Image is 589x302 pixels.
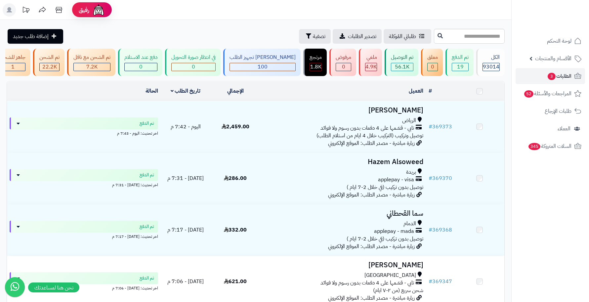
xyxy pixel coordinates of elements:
[171,54,216,61] div: في انتظار صورة التحويل
[10,233,158,239] div: اخر تحديث: [DATE] - 7:17 م
[40,63,59,71] div: 22170
[192,63,195,71] span: 0
[171,87,201,95] a: تاريخ الطلب
[444,49,475,76] a: تم الدفع 19
[429,123,432,131] span: #
[0,63,25,71] div: 1
[452,63,468,71] div: 19
[378,176,414,184] span: applepay - visa
[320,279,414,287] span: تابي - قسّمها على 4 دفعات بدون رسوم ولا فوائد
[10,284,158,291] div: اخر تحديث: [DATE] - 7:06 م
[302,49,328,76] a: مرتجع 1.8K
[140,172,154,178] span: تم الدفع
[222,123,249,131] span: 2,459.00
[516,121,585,137] a: العملاء
[222,49,302,76] a: [PERSON_NAME] تجهيز الطلب 100
[547,36,571,46] span: لوحة التحكم
[39,54,60,61] div: تم الشحن
[117,49,164,76] a: دفع عند الاستلام 0
[227,87,244,95] a: الإجمالي
[429,87,432,95] a: #
[230,54,296,61] div: [PERSON_NAME] تجهيز الطلب
[429,278,452,285] a: #369347
[79,6,89,14] span: رفيق
[86,63,98,71] span: 7.2K
[230,63,295,71] div: 100
[336,54,351,61] div: مرفوض
[172,63,215,71] div: 0
[358,49,383,76] a: ملغي 4.9K
[431,63,434,71] span: 0
[389,32,416,40] span: طلباتي المُوكلة
[516,138,585,154] a: السلات المتروكة345
[383,49,420,76] a: تم التوصيل 56.1K
[124,54,157,61] div: دفع عند الاستلام
[365,63,377,71] div: 4925
[313,32,325,40] span: تصفية
[263,107,423,114] h3: [PERSON_NAME]
[348,32,376,40] span: تصدير الطلبات
[171,123,201,131] span: اليوم - 7:42 م
[483,54,500,61] div: الكل
[263,210,423,217] h3: سما القحطاني
[125,63,157,71] div: 0
[391,63,413,71] div: 56084
[365,63,377,71] span: 4.9K
[535,54,571,63] span: الأقسام والمنتجات
[524,89,571,98] span: المراجعات والأسئلة
[328,294,415,302] span: زيارة مباشرة - مصدر الطلب: الموقع الإلكتروني
[373,286,423,294] span: شحن سريع (من ٢-٧ ايام)
[73,54,110,61] div: تم الشحن مع ناقل
[13,32,49,40] span: إضافة طلب جديد
[92,3,105,17] img: ai-face.png
[320,124,414,132] span: تابي - قسّمها على 4 دفعات بدون رسوم ولا فوائد
[164,49,222,76] a: في انتظار صورة التحويل 0
[483,63,499,71] span: 93014
[524,90,533,98] span: 52
[516,86,585,102] a: المراجعات والأسئلة52
[328,191,415,199] span: زيارة مباشرة - مصدر الطلب: الموقع الإلكتروني
[140,223,154,230] span: تم الدفع
[429,174,452,182] a: #369370
[428,63,438,71] div: 0
[167,278,204,285] span: [DATE] - 7:06 م
[66,49,117,76] a: تم الشحن مع ناقل 7.2K
[364,272,416,279] span: [GEOGRAPHIC_DATA]
[347,235,423,243] span: توصيل بدون تركيب (في خلال 2-7 ايام )
[333,29,382,44] a: تصدير الطلبات
[516,33,585,49] a: لوحة التحكم
[409,87,423,95] a: العميل
[310,54,322,61] div: مرتجع
[42,63,57,71] span: 22.2K
[299,29,331,44] button: تصفية
[8,29,63,44] a: إضافة طلب جديد
[310,63,321,71] div: 1765
[402,117,416,124] span: الرياض
[310,63,321,71] span: 1.8K
[74,63,110,71] div: 7223
[528,143,541,150] span: 345
[11,63,15,71] span: 1
[391,54,413,61] div: تم التوصيل
[140,120,154,127] span: تم الدفع
[427,54,438,61] div: معلق
[544,16,583,30] img: logo-2.png
[528,142,571,151] span: السلات المتروكة
[328,139,415,147] span: زيارة مباشرة - مصدر الطلب: الموقع الإلكتروني
[10,181,158,188] div: اخر تحديث: [DATE] - 7:31 م
[429,123,452,131] a: #369373
[374,228,414,235] span: applepay - mada
[384,29,431,44] a: طلباتي المُوكلة
[548,73,556,80] span: 3
[406,168,416,176] span: بريدة
[403,220,416,228] span: الدمام
[167,226,204,234] span: [DATE] - 7:17 م
[420,49,444,76] a: معلق 0
[347,183,423,191] span: توصيل بدون تركيب (في خلال 2-7 ايام )
[18,3,34,18] a: تحديثات المنصة
[429,278,432,285] span: #
[429,226,452,234] a: #369368
[429,226,432,234] span: #
[32,49,66,76] a: تم الشحن 22.2K
[457,63,464,71] span: 19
